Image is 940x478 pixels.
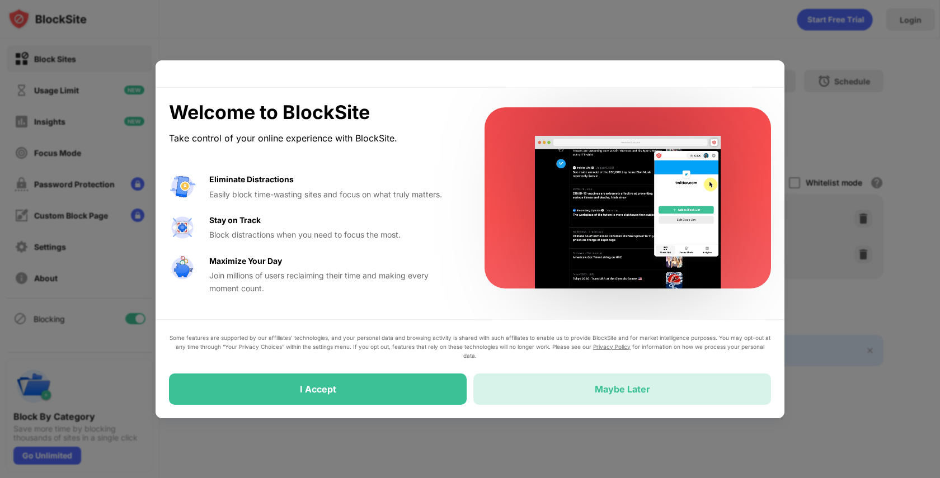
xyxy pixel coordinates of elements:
div: Eliminate Distractions [209,173,294,186]
img: value-safe-time.svg [169,255,196,282]
a: Privacy Policy [593,343,631,350]
div: Stay on Track [209,214,261,226]
div: I Accept [300,384,336,395]
div: Easily block time-wasting sites and focus on what truly matters. [209,188,458,201]
div: Join millions of users reclaiming their time and making every moment count. [209,269,458,295]
div: Welcome to BlockSite [169,101,458,124]
div: Block distractions when you need to focus the most. [209,229,458,241]
div: Take control of your online experience with BlockSite. [169,130,458,146]
img: value-focus.svg [169,214,196,241]
img: value-avoid-distractions.svg [169,173,196,200]
div: Maximize Your Day [209,255,282,267]
div: Some features are supported by our affiliates’ technologies, and your personal data and browsing ... [169,333,771,360]
div: Maybe Later [595,384,650,395]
